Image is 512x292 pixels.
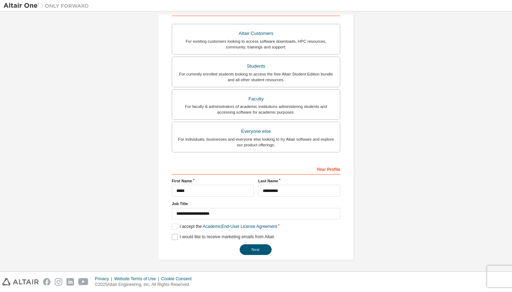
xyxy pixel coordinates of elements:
img: altair_logo.svg [2,278,39,286]
div: For existing customers looking to access software downloads, HPC resources, community, trainings ... [176,38,336,50]
a: Academic End-User License Agreement [203,224,277,229]
label: First Name [172,178,254,184]
button: Next [240,244,272,255]
img: linkedin.svg [66,278,74,286]
img: Altair One [4,2,92,9]
label: Job Title [172,201,340,207]
div: For individuals, businesses and everyone else looking to try Altair software and explore our prod... [176,136,336,148]
img: facebook.svg [43,278,50,286]
img: instagram.svg [55,278,62,286]
div: For faculty & administrators of academic institutions administering students and accessing softwa... [176,104,336,115]
img: youtube.svg [78,278,89,286]
div: Website Terms of Use [114,276,161,282]
div: Altair Customers [176,28,336,38]
div: Everyone else [176,126,336,136]
div: Privacy [95,276,114,282]
div: For currently enrolled students looking to access the free Altair Student Edition bundle and all ... [176,71,336,83]
label: I accept the [172,224,277,230]
div: Students [176,61,336,71]
div: Your Profile [172,163,340,174]
div: Cookie Consent [161,276,196,282]
label: Last Name [258,178,340,184]
label: I would like to receive marketing emails from Altair [172,234,274,240]
p: © 2025 Altair Engineering, Inc. All Rights Reserved. [95,282,196,288]
div: Faculty [176,94,336,104]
